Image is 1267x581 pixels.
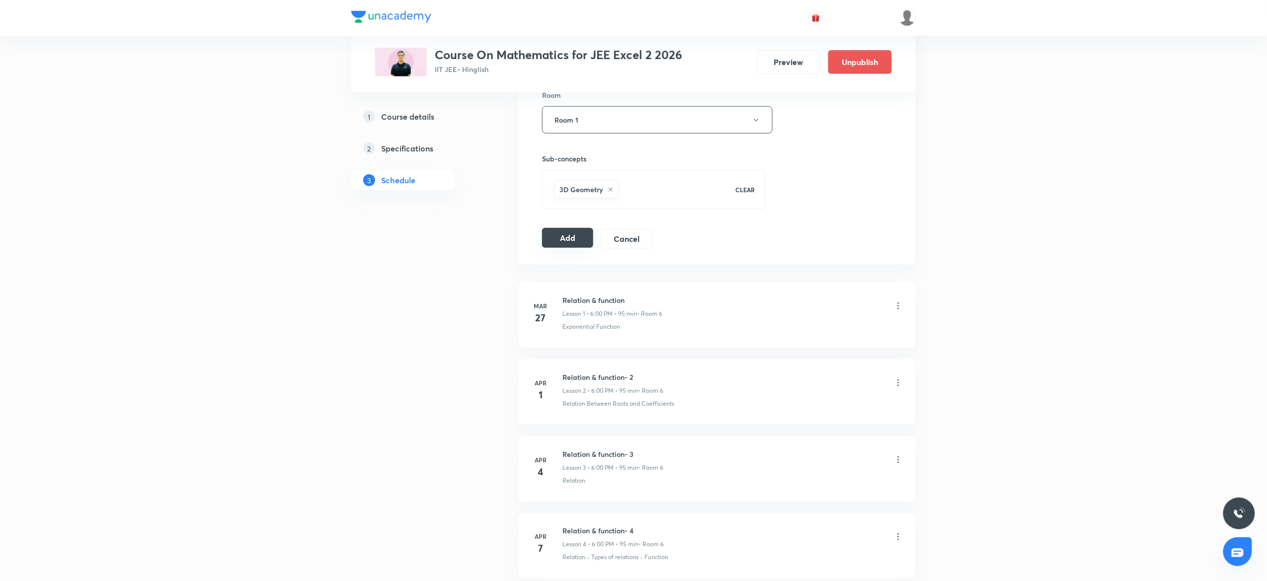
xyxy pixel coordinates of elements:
[644,553,668,562] p: Function
[638,540,664,549] p: • Room 6
[435,64,682,74] p: IIT JEE • Hinglish
[562,309,637,318] p: Lesson 1 • 6:00 PM • 95 min
[363,174,375,186] p: 3
[587,553,589,562] div: ·
[637,309,662,318] p: • Room 6
[351,139,486,158] a: 2Specifications
[562,553,585,562] p: Relation
[531,532,551,541] h6: Apr
[899,9,916,26] img: Shivank
[363,111,375,123] p: 1
[638,386,663,395] p: • Room 6
[562,295,662,305] h6: Relation & function
[811,13,820,22] img: avatar
[531,455,551,464] h6: Apr
[591,553,638,562] p: Types of relations
[828,50,892,74] button: Unpublish
[562,463,638,472] p: Lesson 3 • 6:00 PM • 95 min
[562,372,663,382] h6: Relation & function- 2
[562,540,638,549] p: Lesson 4 • 6:00 PM • 95 min
[435,48,682,62] h3: Course On Mathematics for JEE Excel 2 2026
[531,541,551,556] h4: 7
[531,464,551,479] h4: 4
[531,310,551,325] h4: 27
[351,11,431,23] img: Company Logo
[542,90,561,100] h6: Room
[601,229,652,249] button: Cancel
[351,11,431,25] a: Company Logo
[363,143,375,154] p: 2
[562,399,674,408] p: Relation Between Roots and Coefficients
[531,387,551,402] h4: 1
[542,106,773,134] button: Room 1
[808,10,824,26] button: avatar
[638,463,663,472] p: • Room 6
[531,378,551,387] h6: Apr
[381,143,433,154] h5: Specifications
[757,50,820,74] button: Preview
[562,386,638,395] p: Lesson 2 • 6:00 PM • 95 min
[1233,508,1245,519] img: ttu
[381,111,434,123] h5: Course details
[640,553,642,562] div: ·
[736,185,755,194] p: CLEAR
[381,174,415,186] h5: Schedule
[559,184,603,195] h6: 3D Geometry
[375,48,427,76] img: 08F0D968-F71F-4A55-A674-E7872C57B38F_plus.png
[562,322,620,331] p: Exponential Function
[531,301,551,310] h6: Mar
[351,107,486,127] a: 1Course details
[562,449,663,459] h6: Relation & function- 3
[562,526,664,536] h6: Relation & function- 4
[562,476,585,485] p: Relation
[542,153,766,164] h6: Sub-concepts
[542,228,593,248] button: Add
